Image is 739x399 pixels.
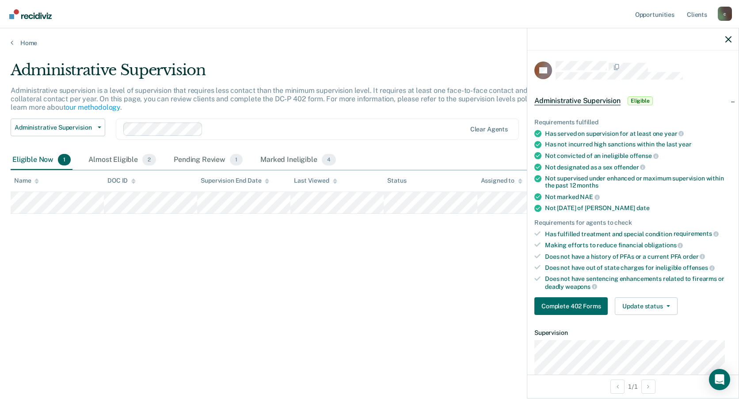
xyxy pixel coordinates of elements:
[534,96,621,105] span: Administrative Supervision
[11,86,558,111] p: Administrative supervision is a level of supervision that requires less contact than the minimum ...
[534,297,608,315] button: Complete 402 Forms
[545,175,731,190] div: Not supervised under enhanced or maximum supervision within the past 12
[545,193,731,201] div: Not marked
[545,241,731,249] div: Making efforts to reduce financial
[580,193,599,200] span: NAE
[641,380,655,394] button: Next Opportunity
[683,264,715,271] span: offenses
[709,369,730,390] div: Open Intercom Messenger
[610,380,625,394] button: Previous Opportunity
[614,164,646,171] span: offender
[678,141,691,148] span: year
[565,283,597,290] span: weapons
[9,9,52,19] img: Recidiviz
[628,96,653,105] span: Eligible
[107,177,136,184] div: DOC ID
[545,253,731,261] div: Does not have a history of PFAs or a current PFA order
[630,152,659,159] span: offense
[615,297,677,315] button: Update status
[527,87,739,115] div: Administrative SupervisionEligible
[534,297,611,315] a: Navigate to form link
[545,230,731,238] div: Has fulfilled treatment and special condition
[172,150,244,170] div: Pending Review
[545,204,731,212] div: Not [DATE] of [PERSON_NAME]
[65,103,120,111] a: our methodology
[577,182,598,189] span: months
[545,141,731,148] div: Has not incurred high sanctions within the last
[58,154,71,165] span: 1
[545,275,731,290] div: Does not have sentencing enhancements related to firearms or deadly
[545,152,731,160] div: Not convicted of an ineligible
[142,154,156,165] span: 2
[481,177,522,184] div: Assigned to
[387,177,406,184] div: Status
[11,61,565,86] div: Administrative Supervision
[534,219,731,226] div: Requirements for agents to check
[527,375,739,398] div: 1 / 1
[11,150,72,170] div: Eligible Now
[470,126,508,133] div: Clear agents
[545,264,731,272] div: Does not have out of state charges for ineligible
[15,124,94,131] span: Administrative Supervision
[534,329,731,337] dt: Supervision
[11,39,728,47] a: Home
[664,130,684,137] span: year
[674,230,719,237] span: requirements
[14,177,39,184] div: Name
[718,7,732,21] button: Profile dropdown button
[545,130,731,138] div: Has served on supervision for at least one
[294,177,337,184] div: Last Viewed
[644,242,683,249] span: obligations
[636,204,649,211] span: date
[230,154,243,165] span: 1
[718,7,732,21] div: c
[259,150,338,170] div: Marked Ineligible
[87,150,158,170] div: Almost Eligible
[201,177,269,184] div: Supervision End Date
[322,154,336,165] span: 4
[534,119,731,126] div: Requirements fulfilled
[545,163,731,171] div: Not designated as a sex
